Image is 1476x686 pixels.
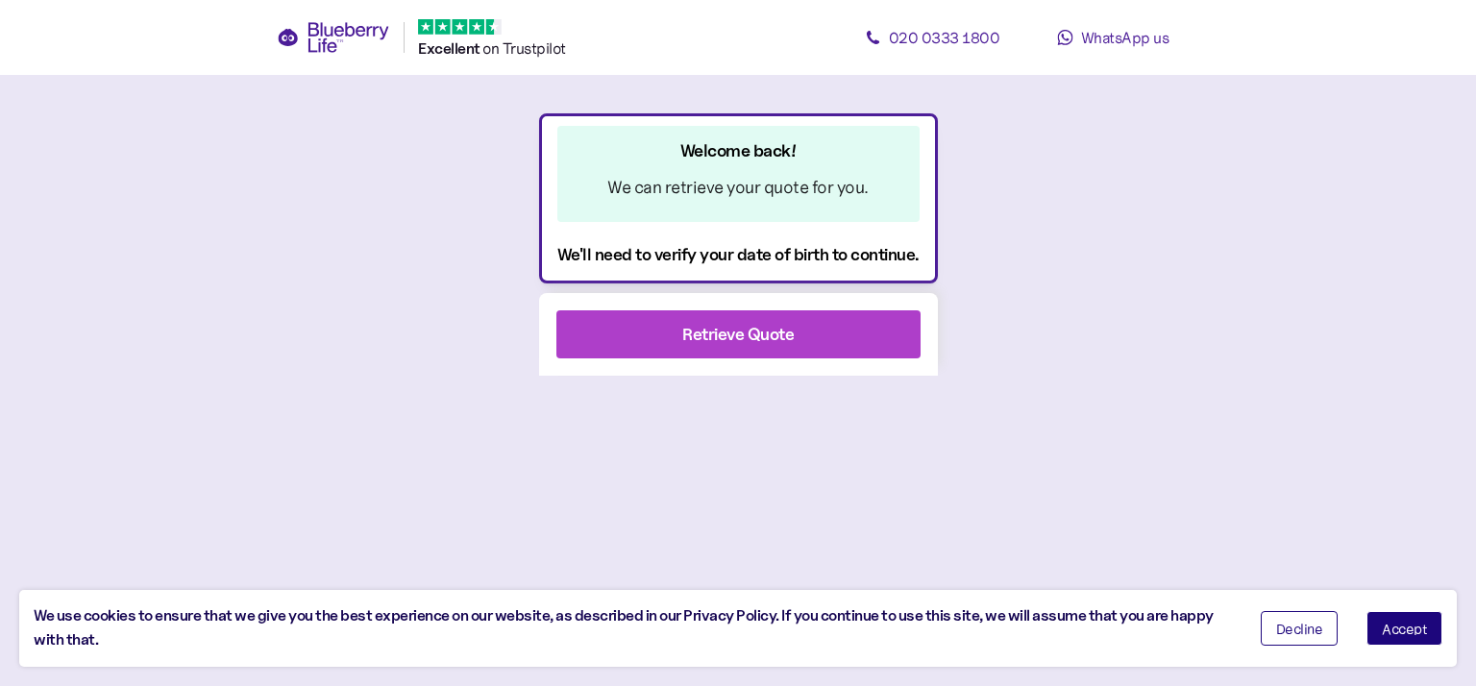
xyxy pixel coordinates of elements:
span: Excellent ️ [418,39,482,58]
div: We can retrieve your quote for you. [592,174,885,201]
span: on Trustpilot [482,38,566,58]
button: Accept cookies [1366,611,1442,646]
button: Retrieve Quote [556,310,921,358]
div: We'll need to verify your date of birth to continue. [557,241,920,267]
span: Accept [1382,622,1427,635]
a: WhatsApp us [1026,18,1199,57]
span: Decline [1276,622,1323,635]
span: WhatsApp us [1081,28,1169,47]
span: 020 0333 1800 [889,28,1000,47]
button: Decline cookies [1261,611,1339,646]
div: We use cookies to ensure that we give you the best experience on our website, as described in our... [34,604,1232,652]
a: 020 0333 1800 [846,18,1019,57]
div: Welcome back! [592,137,885,164]
div: Retrieve Quote [682,321,794,347]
